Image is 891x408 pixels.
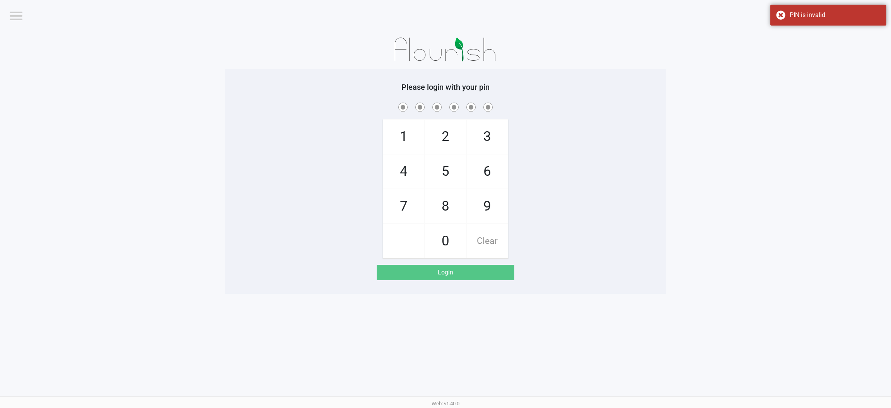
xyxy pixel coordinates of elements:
span: 9 [467,189,508,223]
span: 4 [383,154,424,189]
span: 1 [383,120,424,154]
span: Clear [467,224,508,258]
span: 3 [467,120,508,154]
span: 8 [425,189,466,223]
h5: Please login with your pin [231,82,660,92]
span: 2 [425,120,466,154]
span: 5 [425,154,466,189]
span: 7 [383,189,424,223]
span: 0 [425,224,466,258]
div: PIN is invalid [790,10,881,20]
span: Web: v1.40.0 [432,401,459,406]
span: 6 [467,154,508,189]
